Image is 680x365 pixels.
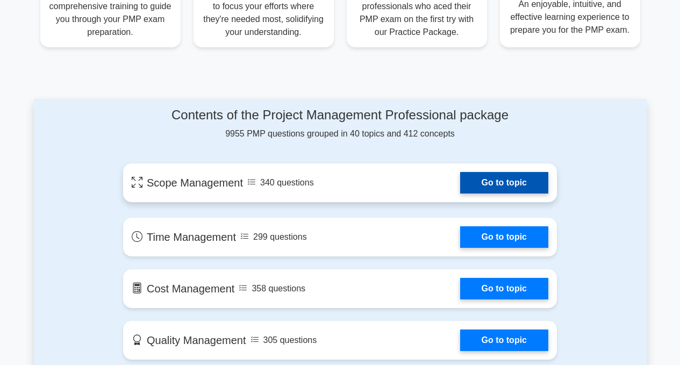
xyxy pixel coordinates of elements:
[123,108,557,123] h4: Contents of the Project Management Professional package
[460,172,548,194] a: Go to topic
[123,108,557,140] div: 9955 PMP questions grouped in 40 topics and 412 concepts
[460,226,548,248] a: Go to topic
[460,330,548,351] a: Go to topic
[460,278,548,299] a: Go to topic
